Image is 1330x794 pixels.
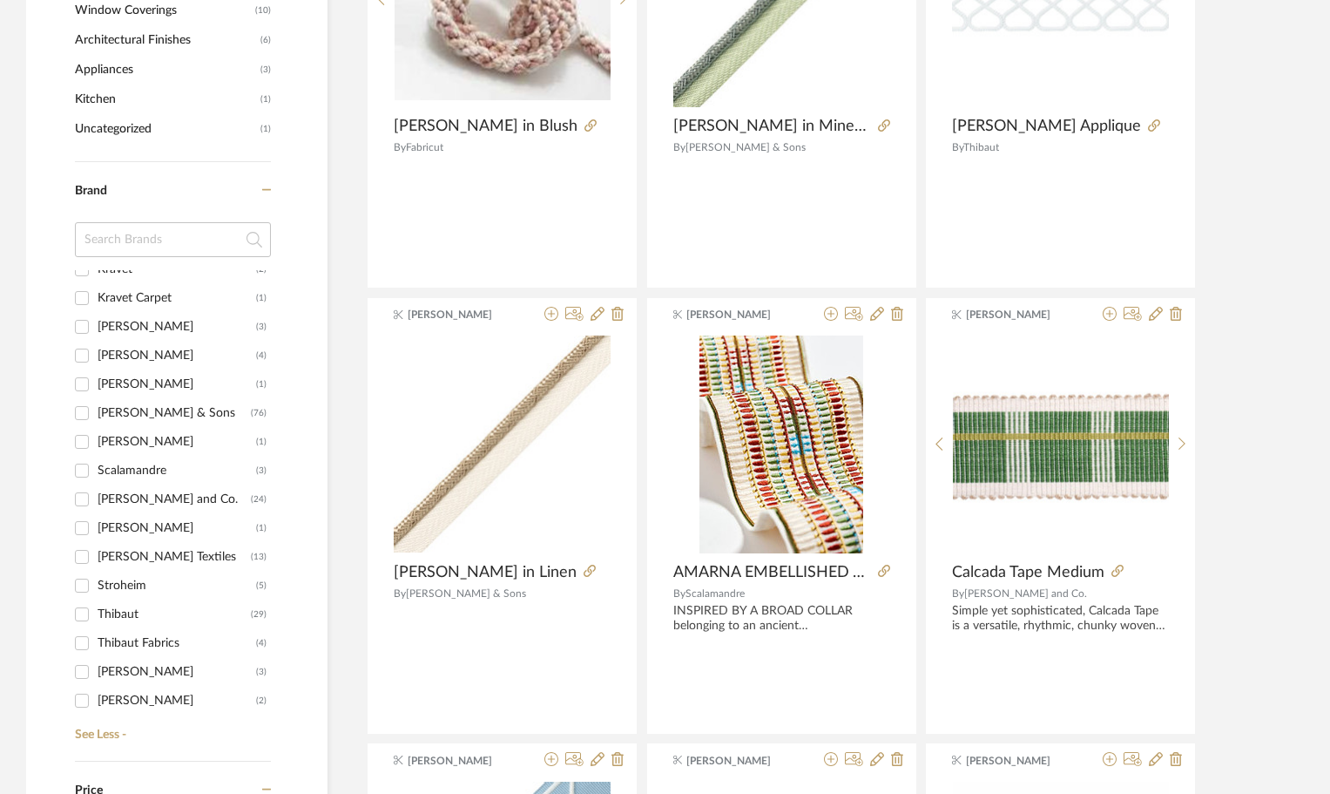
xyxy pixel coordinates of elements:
span: (6) [260,26,271,54]
span: [PERSON_NAME] [686,753,796,769]
img: Calcada Tape Medium [953,336,1169,553]
span: [PERSON_NAME] [408,753,517,769]
span: Kitchen [75,85,256,114]
span: [PERSON_NAME] & Sons [406,588,526,599]
span: [PERSON_NAME] [966,753,1076,769]
div: (1) [256,514,267,542]
div: [PERSON_NAME] Textiles [98,543,251,571]
span: By [673,588,685,599]
img: Francoise Cord in Linen [394,336,611,553]
span: [PERSON_NAME] in Linen [394,563,577,582]
div: Thibaut Fabrics [98,629,256,657]
span: (3) [260,56,271,84]
span: [PERSON_NAME] [686,307,796,322]
div: (76) [251,399,267,427]
span: [PERSON_NAME] [408,307,517,322]
div: INSPIRED BY A BROAD COLLAR belonging to an ancient [DEMOGRAPHIC_DATA] noblewoman named [PERSON_NA... [673,604,890,634]
span: Brand [75,185,107,197]
div: [PERSON_NAME] [98,370,256,398]
span: Appliances [75,55,256,85]
span: By [394,588,406,599]
span: Fabricut [406,142,443,153]
div: Stroheim [98,572,256,600]
span: [PERSON_NAME] & Sons [685,142,806,153]
div: Scalamandre [98,457,256,485]
span: By [952,588,964,599]
a: See Less - [71,715,271,743]
div: Thibaut [98,601,251,628]
div: Simple yet sophisticated, Calcada Tape is a versatile, rhythmic, chunky woven geometric stripe th... [952,604,1169,634]
span: AMARNA EMBELLISHED TAPE [673,563,871,582]
div: (1) [256,370,267,398]
span: By [673,142,685,153]
span: By [394,142,406,153]
div: (1) [256,428,267,456]
div: (1) [256,284,267,312]
span: Calcada Tape Medium [952,563,1104,582]
span: Scalamandre [685,588,745,599]
div: (29) [251,601,267,628]
div: [PERSON_NAME] [98,428,256,456]
span: (1) [260,85,271,113]
div: [PERSON_NAME] and Co. [98,485,251,513]
div: [PERSON_NAME] & Sons [98,399,251,427]
span: [PERSON_NAME] in Blush [394,117,577,136]
span: (1) [260,115,271,143]
div: [PERSON_NAME] [98,514,256,542]
div: (4) [256,342,267,370]
div: (13) [251,543,267,571]
span: Thibaut [963,142,999,153]
div: (3) [256,658,267,686]
div: (3) [256,313,267,341]
div: [PERSON_NAME] [98,687,256,715]
div: (3) [256,457,267,485]
span: [PERSON_NAME] in Mineral [673,117,871,136]
div: [PERSON_NAME] [98,658,256,686]
input: Search Brands [75,222,271,257]
div: (24) [251,485,267,513]
span: Uncategorized [75,114,256,144]
div: (4) [256,629,267,657]
div: (5) [256,572,267,600]
span: Architectural Finishes [75,25,256,55]
span: By [952,142,963,153]
div: [PERSON_NAME] [98,342,256,370]
div: Kravet Carpet [98,284,256,312]
span: [PERSON_NAME] [966,307,1076,322]
div: (2) [256,687,267,715]
span: [PERSON_NAME] and Co. [964,588,1087,599]
div: [PERSON_NAME] [98,313,256,341]
img: AMARNA EMBELLISHED TAPE [699,336,863,553]
span: [PERSON_NAME] Applique [952,117,1141,136]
